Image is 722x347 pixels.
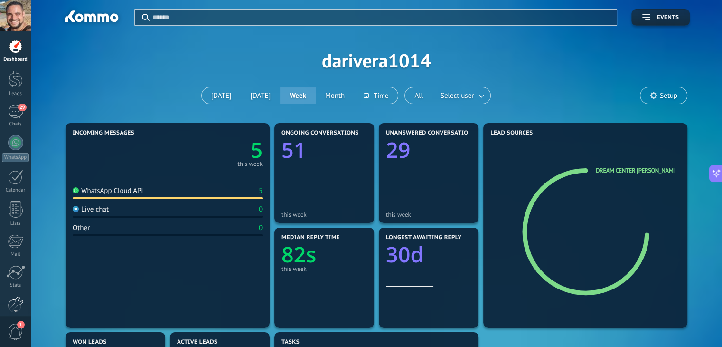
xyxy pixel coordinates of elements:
div: 5 [259,186,263,195]
img: WhatsApp Cloud API [73,187,79,193]
div: 0 [259,223,263,232]
div: this week [386,211,471,218]
button: Select user [432,87,490,104]
span: Incoming messages [73,130,134,136]
div: WhatsApp Cloud API [73,186,143,195]
span: Longest awaiting reply [386,234,461,241]
text: 82s [281,240,316,269]
text: 5 [250,135,263,164]
span: Setup [660,92,677,100]
span: Ongoing conversations [281,130,358,136]
button: Time [354,87,398,104]
div: Other [73,223,90,232]
div: Calendar [2,187,29,193]
button: [DATE] [202,87,241,104]
button: Events [631,9,690,26]
a: Dream Center [PERSON_NAME] [596,166,678,174]
div: Chats [2,121,29,127]
span: Active leads [177,339,217,346]
span: Lead Sources [490,130,533,136]
div: Lists [2,221,29,227]
span: Median reply time [281,234,340,241]
button: Week [280,87,316,104]
div: this week [281,211,367,218]
span: 1 [17,321,25,328]
span: Unanswered conversations [386,130,476,136]
div: WhatsApp [2,153,29,162]
div: this week [281,265,367,272]
span: Events [657,14,679,21]
span: Select user [439,89,476,102]
div: Dashboard [2,57,29,63]
a: 30d [386,240,471,269]
div: Stats [2,282,29,289]
div: Leads [2,91,29,97]
span: Won leads [73,339,106,346]
span: 29 [18,104,26,111]
div: 0 [259,205,263,214]
text: 30d [386,240,423,269]
text: 51 [281,135,306,164]
text: 29 [386,135,410,164]
div: Mail [2,251,29,258]
div: Live chat [73,205,109,214]
div: this week [237,162,263,166]
button: Month [316,87,354,104]
span: Tasks [281,339,300,346]
img: Live chat [73,206,79,212]
button: [DATE] [241,87,280,104]
a: 5 [168,135,263,164]
button: All [405,87,432,104]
